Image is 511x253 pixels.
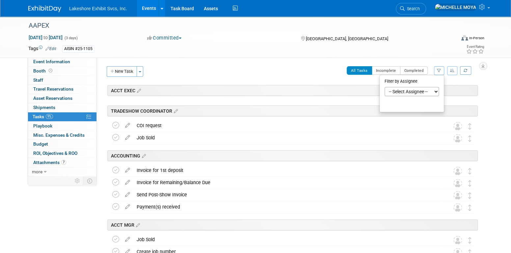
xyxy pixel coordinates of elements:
[33,114,53,119] span: Tasks
[28,131,96,140] a: Misc. Expenses & Credits
[469,36,484,41] div: In-Person
[468,168,471,174] i: Move task
[468,205,471,211] i: Move task
[28,103,96,112] a: Shipments
[140,152,146,159] a: Edit sections
[33,96,72,101] span: Asset Reservations
[435,4,476,11] img: MICHELLE MOYA
[122,204,133,210] a: edit
[453,167,462,175] img: Unassigned
[396,3,426,14] a: Search
[453,179,462,187] img: Unassigned
[306,36,388,41] span: [GEOGRAPHIC_DATA], [GEOGRAPHIC_DATA]
[468,123,471,129] i: Move task
[145,35,184,42] button: Committed
[453,122,462,130] img: Unassigned
[62,45,94,52] div: AISIN #25-1105
[133,201,440,212] div: Payment(s) received
[83,177,97,185] td: Toggle Event Tabs
[122,192,133,198] a: edit
[72,177,83,185] td: Personalize Event Tab Strip
[372,66,400,75] button: Incomplete
[460,66,471,75] a: Refresh
[133,177,440,188] div: Invoice for Remaining/Balance Due
[135,87,141,94] a: Edit sections
[134,221,140,228] a: Edit sections
[28,112,96,121] a: Tasks9%
[42,35,49,40] span: to
[133,234,440,245] div: Job Sold
[468,135,471,142] i: Move task
[453,203,462,212] img: Unassigned
[33,160,66,165] span: Attachments
[28,57,96,66] a: Event Information
[64,36,78,40] span: (3 days)
[347,66,372,75] button: All Tasks
[405,6,420,11] span: Search
[107,150,478,161] div: ACCOUNTING
[468,237,471,243] i: Move task
[33,132,85,138] span: Misc. Expenses & Credits
[466,45,484,48] div: Event Rating
[33,77,43,83] span: Staff
[28,149,96,158] a: ROI, Objectives & ROO
[28,167,96,176] a: more
[453,191,462,200] img: Unassigned
[122,123,133,128] a: edit
[28,140,96,149] a: Budget
[122,180,133,185] a: edit
[107,85,478,96] div: ACCT EXEC
[28,35,63,41] span: [DATE] [DATE]
[400,66,428,75] button: Completed
[33,141,48,147] span: Budget
[69,6,127,11] span: Lakeshore Exhibit Svcs, Inc.
[26,20,445,32] div: AAPEX
[468,180,471,186] i: Move task
[122,167,133,173] a: edit
[33,151,77,156] span: ROI, Objectives & ROO
[172,107,178,114] a: Edit sections
[133,132,440,143] div: Job Sold
[45,46,56,51] a: Edit
[28,85,96,94] a: Travel Reservations
[107,219,478,230] div: ACCT MGR
[133,165,440,176] div: Invoice for 1st deposit
[28,158,96,167] a: Attachments7
[28,76,96,85] a: Staff
[122,135,133,141] a: edit
[453,236,462,244] img: Unassigned
[107,66,137,77] button: New Task
[28,94,96,103] a: Asset Reservations
[33,105,55,110] span: Shipments
[133,189,440,200] div: Send Post-Show Invoice
[33,68,54,73] span: Booth
[122,237,133,242] a: edit
[28,45,56,53] td: Tags
[133,120,440,131] div: COI request
[28,6,61,12] img: ExhibitDay
[61,160,66,165] span: 7
[107,105,478,116] div: TRADESHOW COORDINATOR
[47,68,54,73] span: Booth not reserved yet
[46,114,53,119] span: 9%
[28,122,96,130] a: Playbook
[468,192,471,199] i: Move task
[33,123,52,128] span: Playbook
[28,67,96,75] a: Booth
[453,134,462,143] img: Unassigned
[461,35,468,41] img: Format-Inperson.png
[417,34,484,44] div: Event Format
[385,77,439,87] div: Filter by Assignee
[32,169,42,174] span: more
[33,86,73,92] span: Travel Reservations
[33,59,70,64] span: Event Information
